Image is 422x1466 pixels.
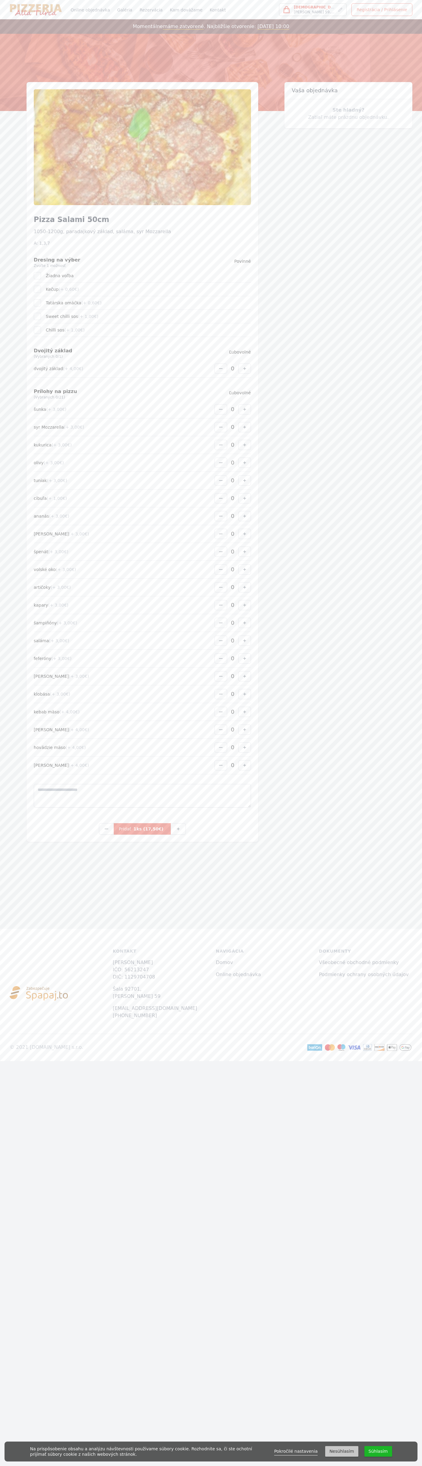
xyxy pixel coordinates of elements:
span: (+ 3,00€) [51,655,71,662]
span: 0 [226,583,240,592]
span: Najbližšie otvorenie: [207,24,256,29]
p: ananás [34,513,69,519]
span: (+ 1,00€) [64,328,84,332]
p: artičoky [34,584,71,590]
img: Spapaj.to [10,986,68,1001]
p: © 2021 [DOMAIN_NAME] s.r.o. [10,1044,83,1051]
span: Žiadna voľba [46,273,74,279]
h3: Pizza Salami 50cm [34,215,251,224]
span: 0 [226,459,240,467]
span: 0 [226,441,240,449]
span: Ste hladný? [332,107,364,113]
button: Nesúhlasím [325,1446,358,1457]
p: syr Mozzarella [34,424,84,430]
h3: Dvojitý základ [34,344,72,353]
span: 0 [226,405,240,414]
p: feferóny [34,655,71,662]
span: (+ 4,00€) [69,762,89,768]
span: Sweet chilli sos [46,313,98,319]
span: 0 [226,619,240,627]
span: 0 [226,690,240,698]
p: šampiňóny [34,620,77,626]
p: hovädzie mäso [34,744,86,750]
p: saláma [34,638,69,644]
span: [DATE] 10:00 [257,24,289,29]
span: 0 [226,636,240,645]
h3: Dresing na výber [34,253,80,262]
span: (+ 4,00€) [69,727,89,733]
span: (+ 3,00€) [69,673,89,679]
a: Online objednávka [216,972,261,977]
span: (+ 3,00€) [69,531,89,537]
span: 0 [226,547,240,556]
span: Zvoľte 1 možnosť [34,264,66,268]
span: Momentálne . [133,24,205,29]
span: (+ 3,00€) [47,478,67,484]
a: Podmienky ochrany osobných údajov [319,972,409,977]
span: 0 [226,476,240,485]
p: 1050-1200g, paradajkový základ, saláma, syr Mozzarella [34,228,236,235]
span: (Vybraných 0/21) [34,395,65,399]
h3: Navigácia [216,948,309,954]
button: Súhlasím [364,1446,392,1457]
li: Šala 92701, [PERSON_NAME] 59 [113,985,206,1000]
span: (+ 3,00€) [64,424,84,430]
a: Registrácia / Prihlásenie [351,3,412,16]
span: 1ks (17,50€) [134,826,163,832]
img: Pizza Salami 50cm [34,89,251,205]
p: klobása [34,691,70,697]
span: Tatárska omáčka [46,300,102,306]
span: 0 [226,761,240,769]
span: 0 [226,423,240,431]
span: (+ 3,00€) [48,549,68,555]
div: Na prispôsobenie obsahu a analýzu návštevnosti používame súbory cookie. Rozhodnite sa, či ste och... [30,1446,261,1457]
p: tuniak [34,478,67,484]
h3: Dokumenty [319,948,412,954]
p: [PERSON_NAME] [34,673,89,679]
span: 0 [226,364,240,373]
p: kebab mäso [34,709,80,715]
span: máme zatvorené [163,24,204,29]
span: (+ 3,00€) [52,442,72,448]
span: (+ 1,00€) [47,495,67,501]
p: volské oko [34,566,76,573]
p: [PERSON_NAME] [34,762,89,768]
span: 0 [226,601,240,609]
p: [PERSON_NAME] [34,727,89,733]
img: Pizzeria Alla Turca [10,4,62,16]
p: šunka [34,406,67,412]
span: 0 [226,565,240,574]
span: (+ 3,00€) [50,691,70,697]
span: Chilli sos [46,327,85,333]
span: 0 [226,708,240,716]
span: [DEMOGRAPHIC_DATA] na: [294,5,347,9]
p: špenát [34,549,68,555]
span: 0 [226,672,240,681]
div: [PERSON_NAME] 59, Šaľa [294,5,335,14]
span: (+ 3,00€) [49,513,69,519]
span: (+ 4,00€) [65,744,86,750]
span: (+ 0,60€) [81,300,101,305]
p: kukurica [34,442,72,448]
span: 0 [226,494,240,503]
a: [PHONE_NUMBER] [113,1013,157,1018]
p: olivy [34,460,64,466]
span: (+ 3,00€) [49,638,69,644]
h2: Vaša objednávka [292,87,338,94]
span: Ľubovolné [229,390,251,395]
span: 0 [226,654,240,663]
span: (+ 3,00€) [46,406,66,412]
a: Všeobecné obchodné podmienky [319,960,399,965]
button: [DEMOGRAPHIC_DATA] na:[PERSON_NAME] 59, Šaľa [279,3,347,16]
span: (Vybraných 0/1) [34,354,63,359]
span: Ľubovolné [229,350,251,354]
span: (+ 3,00€) [51,584,71,590]
a: Domov [216,960,233,965]
h3: Kontakt [113,948,206,954]
p: cibuľa [34,495,67,501]
a: [EMAIL_ADDRESS][DOMAIN_NAME] [113,1005,197,1011]
span: A: 1,3,7 [34,240,50,246]
span: (+ 3,00€) [48,602,68,608]
p: kapary [34,602,68,608]
p: [PERSON_NAME] [34,531,89,537]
